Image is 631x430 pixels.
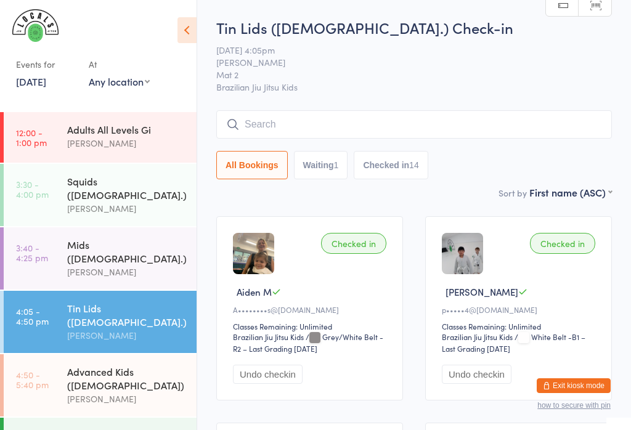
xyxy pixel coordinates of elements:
[537,378,611,393] button: Exit kiosk mode
[67,365,186,392] div: Advanced Kids ([DEMOGRAPHIC_DATA])
[442,304,599,315] div: p•••••4@[DOMAIN_NAME]
[67,392,186,406] div: [PERSON_NAME]
[237,285,272,298] span: Aiden M
[67,238,186,265] div: Mids ([DEMOGRAPHIC_DATA].)
[67,174,186,201] div: Squids ([DEMOGRAPHIC_DATA].)
[216,81,612,93] span: Brazilian Jiu Jitsu Kids
[442,365,511,384] button: Undo checkin
[321,233,386,254] div: Checked in
[16,54,76,75] div: Events for
[16,179,49,199] time: 3:30 - 4:00 pm
[216,44,593,56] span: [DATE] 4:05pm
[216,151,288,179] button: All Bookings
[233,304,390,315] div: A••••••••s@[DOMAIN_NAME]
[216,68,593,81] span: Mat 2
[4,291,197,353] a: 4:05 -4:50 pmTin Lids ([DEMOGRAPHIC_DATA].)[PERSON_NAME]
[294,151,348,179] button: Waiting1
[16,243,48,262] time: 3:40 - 4:25 pm
[67,136,186,150] div: [PERSON_NAME]
[67,123,186,136] div: Adults All Levels Gi
[442,321,599,331] div: Classes Remaining: Unlimited
[216,56,593,68] span: [PERSON_NAME]
[67,301,186,328] div: Tin Lids ([DEMOGRAPHIC_DATA].)
[529,185,612,199] div: First name (ASC)
[442,331,513,342] div: Brazilian Jiu Jitsu Kids
[334,160,339,170] div: 1
[67,201,186,216] div: [PERSON_NAME]
[67,328,186,343] div: [PERSON_NAME]
[16,128,47,147] time: 12:00 - 1:00 pm
[216,17,612,38] h2: Tin Lids ([DEMOGRAPHIC_DATA].) Check-in
[4,227,197,290] a: 3:40 -4:25 pmMids ([DEMOGRAPHIC_DATA].)[PERSON_NAME]
[89,75,150,88] div: Any location
[446,285,518,298] span: [PERSON_NAME]
[530,233,595,254] div: Checked in
[233,233,274,274] img: image1733455690.png
[233,321,390,331] div: Classes Remaining: Unlimited
[89,54,150,75] div: At
[16,306,49,326] time: 4:05 - 4:50 pm
[216,110,612,139] input: Search
[12,9,59,42] img: LOCALS JIU JITSU MAROUBRA
[233,365,303,384] button: Undo checkin
[4,164,197,226] a: 3:30 -4:00 pmSquids ([DEMOGRAPHIC_DATA].)[PERSON_NAME]
[442,233,483,274] img: image1719013914.png
[16,370,49,389] time: 4:50 - 5:40 pm
[537,401,611,410] button: how to secure with pin
[4,354,197,416] a: 4:50 -5:40 pmAdvanced Kids ([DEMOGRAPHIC_DATA])[PERSON_NAME]
[67,265,186,279] div: [PERSON_NAME]
[409,160,419,170] div: 14
[499,187,527,199] label: Sort by
[16,75,46,88] a: [DATE]
[354,151,428,179] button: Checked in14
[4,112,197,163] a: 12:00 -1:00 pmAdults All Levels Gi[PERSON_NAME]
[233,331,304,342] div: Brazilian Jiu Jitsu Kids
